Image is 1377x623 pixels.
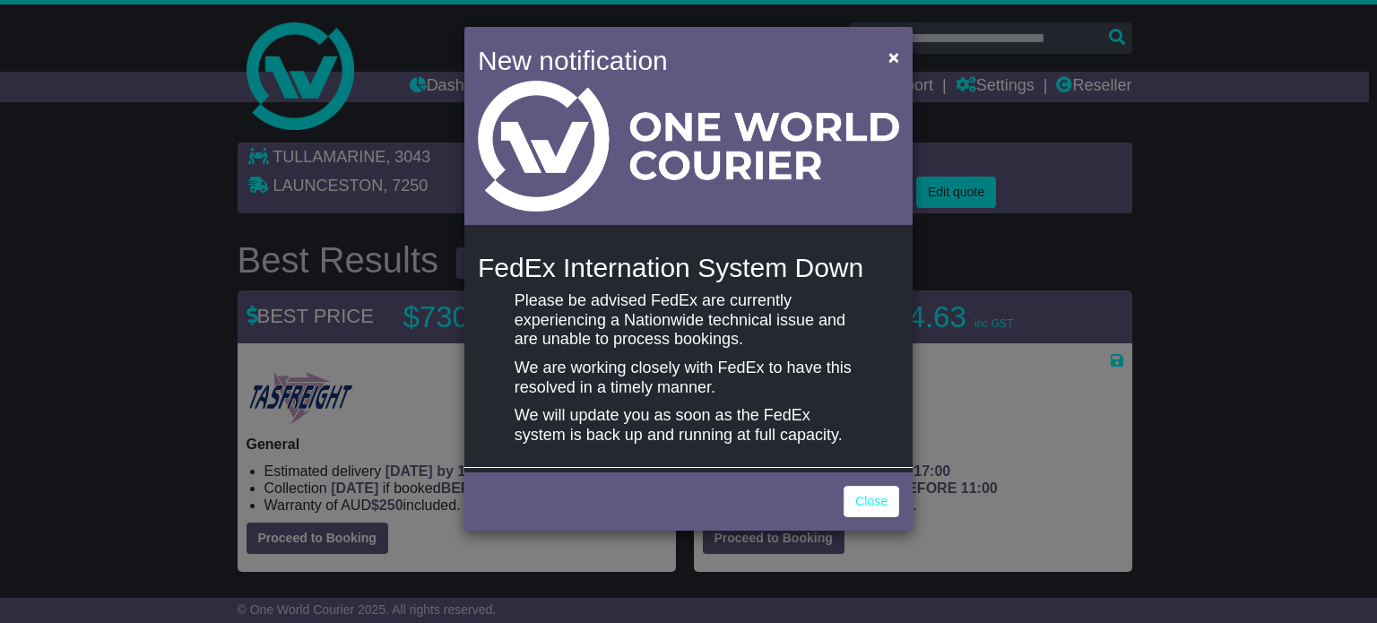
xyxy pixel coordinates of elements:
h4: FedEx Internation System Down [478,253,899,282]
p: Please be advised FedEx are currently experiencing a Nationwide technical issue and are unable to... [515,291,862,350]
h4: New notification [478,40,862,81]
span: × [888,47,899,67]
p: We will update you as soon as the FedEx system is back up and running at full capacity. [515,406,862,445]
button: Close [879,39,908,75]
p: We are working closely with FedEx to have this resolved in a timely manner. [515,359,862,397]
a: Close [844,486,899,517]
img: Light [478,81,899,212]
